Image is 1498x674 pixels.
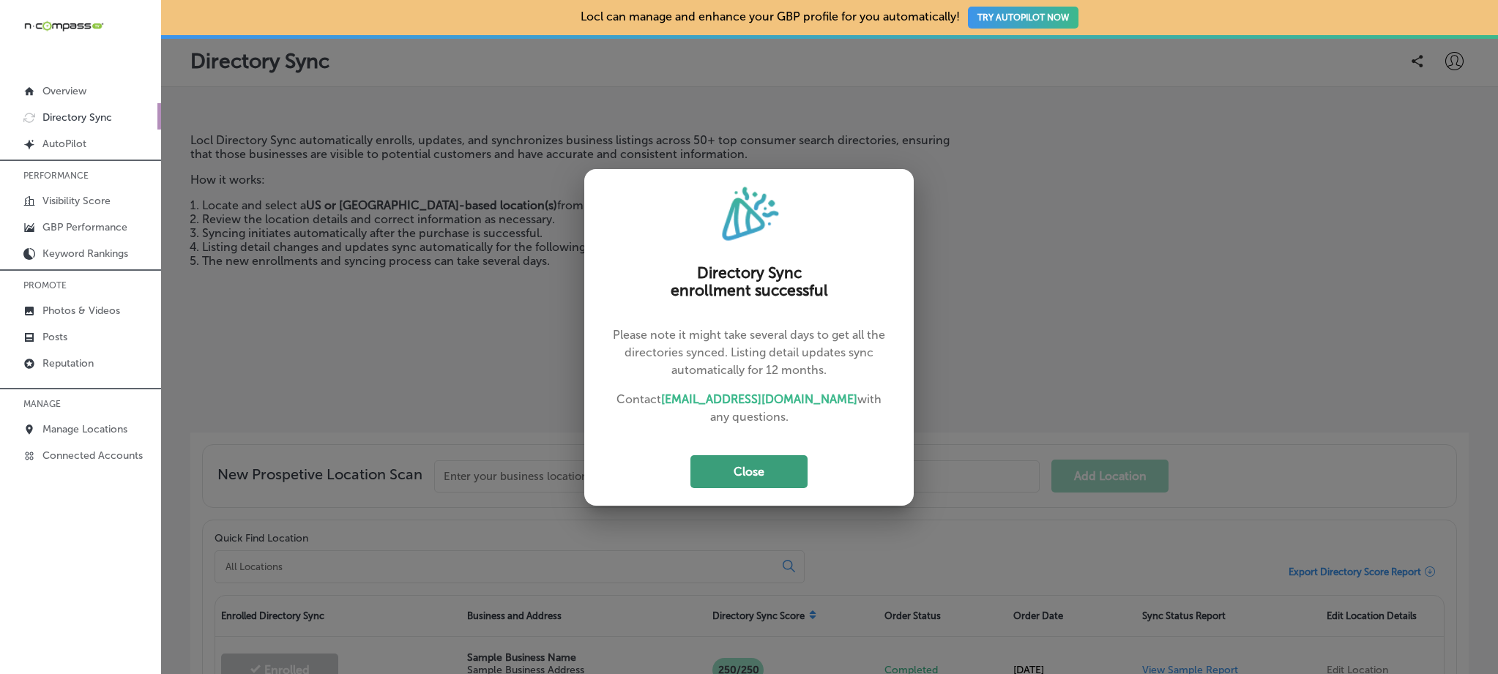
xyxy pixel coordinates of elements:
[42,449,143,462] p: Connected Accounts
[42,221,127,233] p: GBP Performance
[42,304,120,317] p: Photos & Videos
[23,19,104,33] img: 660ab0bf-5cc7-4cb8-ba1c-48b5ae0f18e60NCTV_CLogo_TV_Black_-500x88.png
[42,357,94,370] p: Reputation
[608,391,890,426] p: Contact with any questions.
[657,264,841,300] h2: Directory Sync enrollment successful
[42,247,128,260] p: Keyword Rankings
[661,392,857,406] a: [EMAIL_ADDRESS][DOMAIN_NAME]
[42,111,112,124] p: Directory Sync
[42,195,111,207] p: Visibility Score
[690,455,808,488] button: Close
[716,181,782,247] img: fPwAAAABJRU5ErkJggg==
[42,423,127,435] p: Manage Locations
[42,331,67,343] p: Posts
[42,138,86,150] p: AutoPilot
[42,85,86,97] p: Overview
[608,326,890,379] p: Please note it might take several days to get all the directories synced. Listing detail updates ...
[968,7,1078,29] button: TRY AUTOPILOT NOW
